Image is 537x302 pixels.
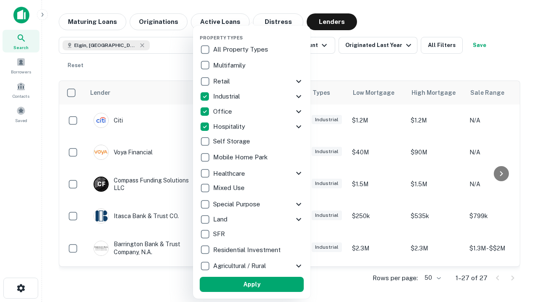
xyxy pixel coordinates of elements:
p: SFR [213,229,227,239]
p: Multifamily [213,60,247,70]
p: Industrial [213,91,242,102]
div: Office [200,104,304,119]
div: Agricultural / Rural [200,258,304,273]
div: Industrial [200,89,304,104]
button: Apply [200,277,304,292]
div: Hospitality [200,119,304,134]
p: Special Purpose [213,199,262,209]
p: Office [213,107,234,117]
p: Healthcare [213,169,247,179]
p: Mobile Home Park [213,152,269,162]
div: Special Purpose [200,197,304,212]
div: Retail [200,74,304,89]
p: Hospitality [213,122,247,132]
p: Agricultural / Rural [213,261,268,271]
span: Property Types [200,35,243,40]
p: Residential Investment [213,245,282,255]
div: Healthcare [200,166,304,181]
iframe: Chat Widget [495,235,537,275]
p: Self Storage [213,136,252,146]
p: Land [213,214,229,224]
p: Retail [213,76,232,86]
p: All Property Types [213,44,270,55]
p: Mixed Use [213,183,246,193]
div: Land [200,212,304,227]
